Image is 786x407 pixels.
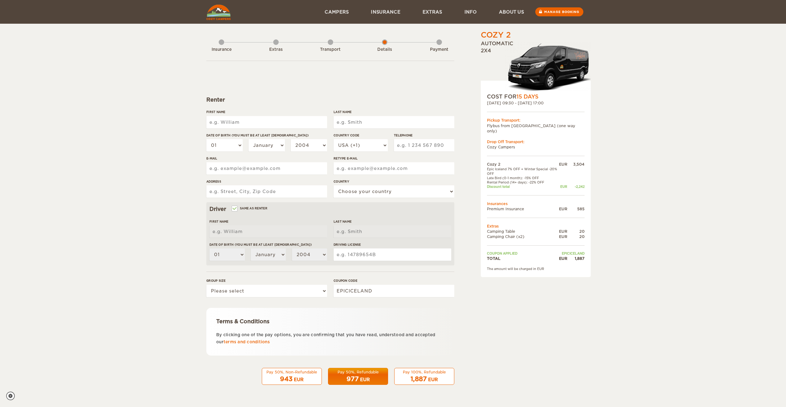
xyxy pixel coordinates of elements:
[294,377,304,383] div: EUR
[487,139,585,144] div: Drop Off Transport:
[206,278,327,283] label: Group size
[567,206,585,212] div: 585
[559,229,567,234] div: EUR
[328,368,388,385] button: Pay 50%, Refundable 977 EUR
[206,179,327,184] label: Address
[559,234,567,239] div: EUR
[346,375,359,383] span: 977
[206,5,231,20] img: Cozy Campers
[206,162,327,175] input: e.g. example@example.com
[206,133,327,138] label: Date of birth (You must be at least [DEMOGRAPHIC_DATA])
[487,180,559,184] td: Rental Period (14+ days): -22% OFF
[216,318,444,325] div: Terms & Conditions
[262,368,322,385] button: Pay 50%, Non-Refundable 943 EUR
[487,206,559,212] td: Premium Insurance
[428,377,438,383] div: EUR
[487,176,559,180] td: Late Bird (0-1 month): -15% OFF
[205,47,238,53] div: Insurance
[487,162,559,167] td: Cozy 2
[206,96,454,103] div: Renter
[360,377,370,383] div: EUR
[334,116,454,128] input: e.g. Smith
[334,133,388,138] label: Country Code
[517,94,538,100] span: 15 Days
[559,162,567,167] div: EUR
[481,30,511,40] div: Cozy 2
[487,234,559,239] td: Camping Chair (x2)
[334,179,454,184] label: Country
[487,201,585,206] td: Insurances
[334,110,454,114] label: Last Name
[314,47,347,53] div: Transport
[487,229,559,234] td: Camping Table
[209,242,327,247] label: Date of birth (You must be at least [DEMOGRAPHIC_DATA])
[411,375,427,383] span: 1,887
[567,256,585,261] div: 1,887
[266,369,318,375] div: Pay 50%, Non-Refundable
[567,229,585,234] div: 20
[559,184,567,189] div: EUR
[206,110,327,114] label: First Name
[334,225,451,238] input: e.g. Smith
[334,162,454,175] input: e.g. example@example.com
[368,47,402,53] div: Details
[481,40,591,93] div: Automatic 2x4
[280,375,293,383] span: 943
[559,206,567,212] div: EUR
[206,116,327,128] input: e.g. William
[394,133,454,138] label: Telephone
[209,205,451,213] div: Driver
[209,219,327,224] label: First Name
[559,256,567,261] div: EUR
[487,100,585,106] div: [DATE] 09:30 - [DATE] 17:00
[334,248,451,261] input: e.g. 14789654B
[206,156,327,161] label: E-mail
[334,219,451,224] label: Last Name
[487,256,559,261] td: TOTAL
[334,278,454,283] label: Coupon code
[567,184,585,189] div: -2,242
[487,118,585,123] div: Pickup Transport:
[394,368,454,385] button: Pay 100%, Refundable 1,887 EUR
[394,139,454,151] input: e.g. 1 234 567 890
[332,369,384,375] div: Pay 50%, Refundable
[535,7,583,16] a: Manage booking
[487,251,559,256] td: Coupon applied
[206,185,327,198] input: e.g. Street, City, Zip Code
[567,162,585,167] div: 3,504
[422,47,456,53] div: Payment
[334,242,451,247] label: Driving License
[559,251,585,256] td: EPICICELAND
[216,331,444,346] p: By clicking one of the pay options, you are confirming that you have read, understood and accepte...
[487,224,585,229] td: Extras
[487,123,585,134] td: Flybus from [GEOGRAPHIC_DATA] (one way only)
[567,234,585,239] div: 20
[487,267,585,271] div: The amount will be charged in EUR
[232,205,267,211] label: Same as renter
[334,156,454,161] label: Retype E-mail
[487,167,559,176] td: Epic Iceland 7% OFF + Winter Special -20% OFF
[398,369,450,375] div: Pay 100%, Refundable
[505,42,591,93] img: Langur-m-c-logo-2.png
[232,207,236,211] input: Same as renter
[259,47,293,53] div: Extras
[487,184,559,189] td: Discount total
[487,93,585,100] div: COST FOR
[209,225,327,238] input: e.g. William
[487,144,585,150] td: Cozy Campers
[6,392,19,400] a: Cookie settings
[224,340,270,344] a: terms and conditions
